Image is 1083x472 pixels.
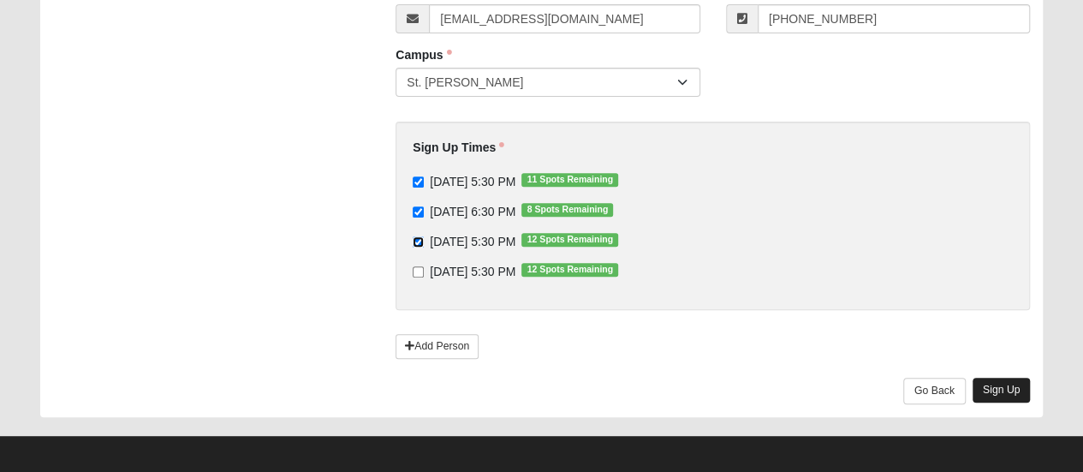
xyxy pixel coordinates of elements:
a: Sign Up [973,378,1031,403]
input: [DATE] 5:30 PM12 Spots Remaining [413,266,424,278]
span: [DATE] 5:30 PM [430,175,515,188]
input: [DATE] 6:30 PM8 Spots Remaining [413,206,424,218]
label: Sign Up Times [413,139,504,156]
a: Add Person [396,334,479,359]
span: 12 Spots Remaining [521,263,618,277]
span: 12 Spots Remaining [521,233,618,247]
input: [DATE] 5:30 PM11 Spots Remaining [413,176,424,188]
span: [DATE] 5:30 PM [430,235,515,248]
label: Campus [396,46,451,63]
span: [DATE] 6:30 PM [430,205,515,218]
span: [DATE] 5:30 PM [430,265,515,278]
span: 11 Spots Remaining [521,173,618,187]
span: 8 Spots Remaining [521,203,613,217]
a: Go Back [903,378,966,404]
input: [DATE] 5:30 PM12 Spots Remaining [413,236,424,248]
